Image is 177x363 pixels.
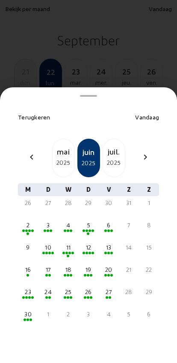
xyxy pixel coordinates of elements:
div: 23 [21,288,35,296]
div: 5 [82,221,95,229]
span: Terugkeren [18,113,50,121]
div: V [99,183,119,196]
div: W [58,183,78,196]
div: 22 [142,265,156,274]
div: 28 [122,288,136,296]
div: 26 [82,288,95,296]
div: 9 [21,243,35,252]
div: 25 [62,288,75,296]
div: 29 [142,288,156,296]
div: 11 [62,243,75,252]
div: 17 [41,265,55,274]
div: 31 [122,199,136,207]
div: juin [78,146,99,158]
div: D [38,183,58,196]
div: 3 [41,221,55,229]
div: 1 [41,310,55,318]
mat-icon: chevron_right [140,152,150,162]
div: 18 [62,265,75,274]
div: 24 [41,288,55,296]
span: Vandaag [135,113,159,121]
div: 6 [102,221,115,229]
div: 2 [62,310,75,318]
mat-icon: chevron_left [27,152,37,162]
div: 7 [122,221,136,229]
div: mai [53,146,74,158]
div: 27 [102,288,115,296]
div: 5 [122,310,136,318]
div: 13 [102,243,115,252]
div: Z [119,183,139,196]
div: 4 [62,221,75,229]
div: juil. [103,146,125,158]
div: M [18,183,38,196]
div: 2025 [78,158,99,168]
div: 21 [122,265,136,274]
div: 2025 [103,158,125,168]
div: 19 [82,265,95,274]
div: Z [139,183,159,196]
div: 10 [41,243,55,252]
div: 27 [41,199,55,207]
div: 14 [122,243,136,252]
div: 2025 [53,158,74,168]
div: 29 [82,199,95,207]
div: 30 [21,310,35,318]
div: 8 [142,221,156,229]
div: 20 [102,265,115,274]
div: 30 [102,199,115,207]
div: 15 [142,243,156,252]
div: 28 [62,199,75,207]
div: 16 [21,265,35,274]
div: 4 [102,310,115,318]
div: D [78,183,98,196]
div: 12 [82,243,95,252]
div: 6 [142,310,156,318]
div: 1 [142,199,156,207]
div: 3 [82,310,95,318]
div: 26 [21,199,35,207]
div: 2 [21,221,35,229]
